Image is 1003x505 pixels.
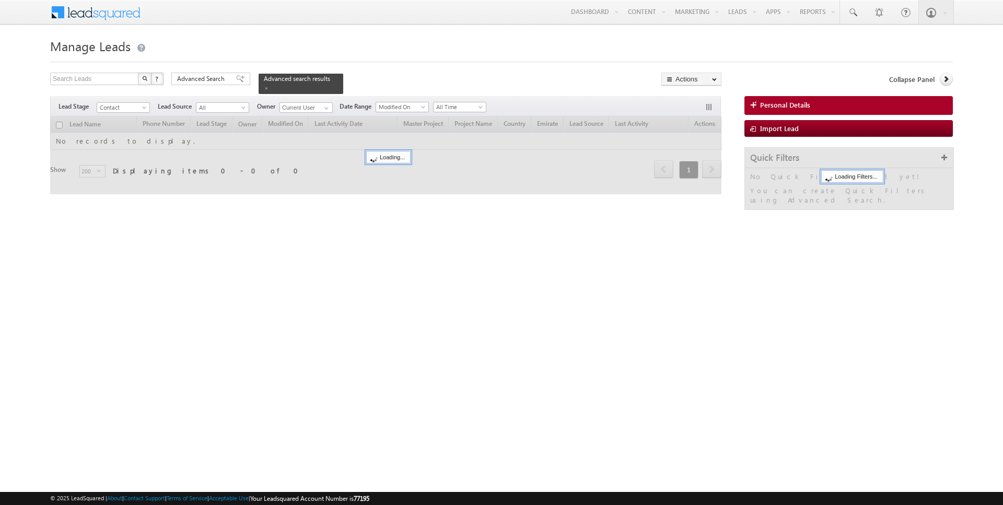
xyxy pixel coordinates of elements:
[257,102,279,111] span: Owner
[821,170,883,183] div: Loading Filters...
[209,495,249,501] a: Acceptable Use
[279,102,333,113] input: Type to Search
[124,495,165,501] a: Contact Support
[264,75,330,83] span: Advanced search results
[50,38,131,54] span: Manage Leads
[354,495,369,502] span: 77195
[59,102,97,111] span: Lead Stage
[97,103,147,112] span: Contact
[107,495,122,501] a: About
[376,102,426,112] span: Modified On
[151,73,164,85] button: ?
[760,124,799,133] span: Import Lead
[167,495,207,501] a: Terms of Service
[319,103,332,113] a: Show All Items
[196,103,246,112] span: All
[366,151,411,163] div: Loading...
[250,495,369,502] span: Your Leadsquared Account Number is
[434,102,483,112] span: All Time
[760,100,810,110] span: Personal Details
[889,75,935,84] span: Collapse Panel
[142,76,147,81] img: Search
[158,102,196,111] span: Lead Source
[433,102,486,112] a: All Time
[661,73,721,86] button: Actions
[155,74,160,83] span: ?
[177,74,228,84] span: Advanced Search
[340,102,376,111] span: Date Range
[744,96,953,115] a: Personal Details
[196,102,249,113] a: All
[97,102,150,113] a: Contact
[50,494,369,503] span: © 2025 LeadSquared | | | | |
[376,102,429,112] a: Modified On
